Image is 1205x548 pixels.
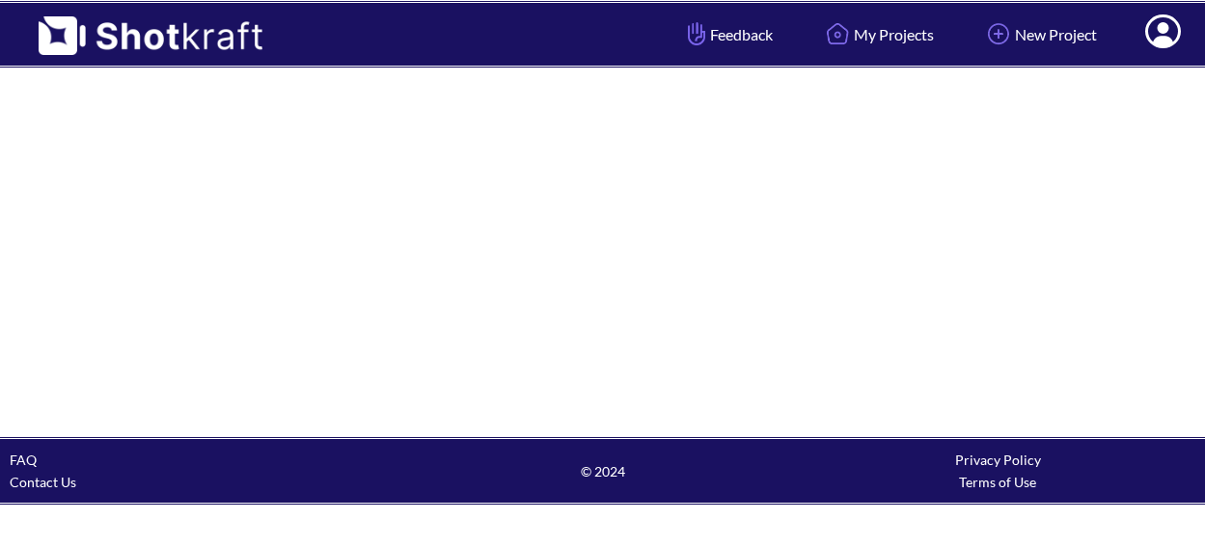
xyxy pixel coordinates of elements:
[807,9,948,60] a: My Projects
[10,474,76,490] a: Contact Us
[405,460,801,482] span: © 2024
[982,17,1015,50] img: Add Icon
[10,452,37,468] a: FAQ
[968,9,1111,60] a: New Project
[683,17,710,50] img: Hand Icon
[821,17,854,50] img: Home Icon
[800,471,1195,493] div: Terms of Use
[683,23,773,45] span: Feedback
[800,449,1195,471] div: Privacy Policy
